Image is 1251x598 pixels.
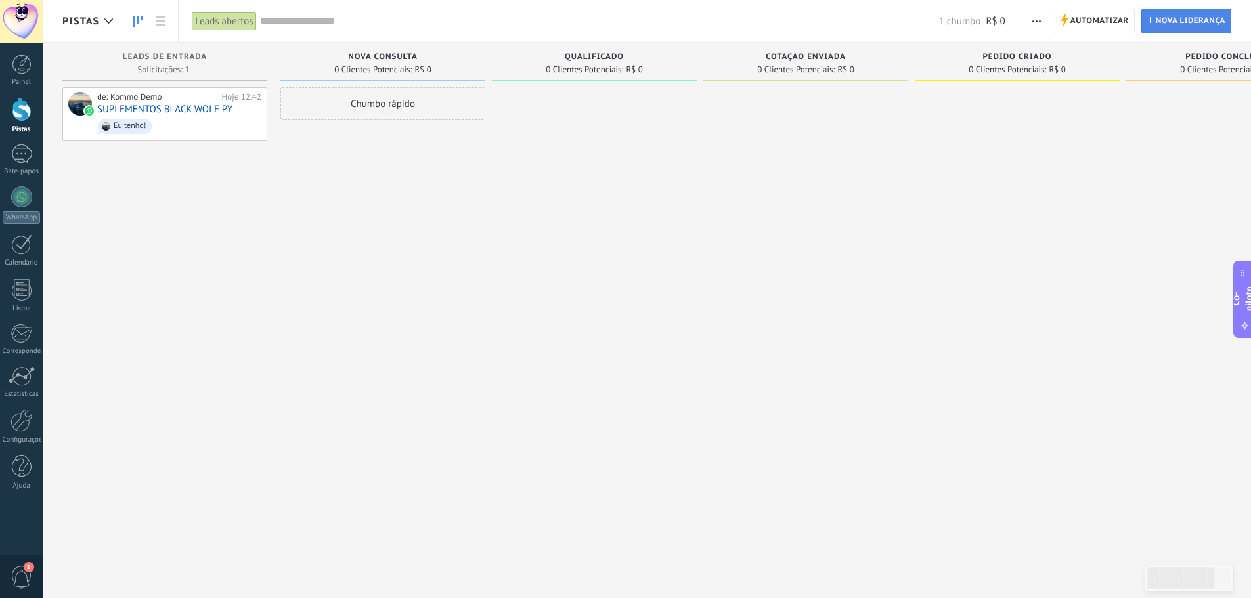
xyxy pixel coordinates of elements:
font: Nova consulta [348,52,418,62]
div: Leads de entrada [69,53,261,64]
div: Qualificado [498,53,690,64]
font: 0 Clientes Potenciais: [546,64,623,75]
font: R$ 0 [986,15,1005,28]
font: Hoje 12:42 [222,91,261,102]
font: Chumbo rápido [351,98,415,110]
font: R$ 0 [414,64,431,75]
div: Pedido criado [921,53,1113,64]
font: 0 Clientes Potenciais: [757,64,835,75]
font: 1 [27,563,31,571]
font: Correspondência [3,347,54,356]
div: Cotação enviada [710,53,902,64]
div: SUPLEMENTOS BLACK WOLF PY [68,92,92,116]
a: Pistas [127,9,149,34]
font: Leads de entrada [123,52,207,62]
font: Configurações [3,435,46,444]
font: 0 Clientes Potenciais: [334,64,412,75]
font: SUPLEMENTOS BLACK WOLF PY [97,103,232,116]
a: Lista [149,9,171,34]
font: R$ 0 [1049,64,1065,75]
font: Calendário [5,258,37,267]
font: Cotação enviada [766,52,846,62]
font: 1 chumbo: [939,15,983,28]
a: SUPLEMENTOS BLACK WOLF PY [97,104,232,115]
font: Qualificado [565,52,624,62]
font: Ajuda [12,481,30,490]
font: Listas [12,304,30,313]
font: Estatísticas [4,389,39,398]
font: Bate-papos [4,167,39,176]
font: Painel [12,77,31,87]
font: Pistas [12,125,31,134]
font: Leads abertos [195,15,253,28]
font: de: Kommo Demo [97,91,162,102]
font: Automatizar [1070,16,1129,26]
font: R$ 0 [837,64,854,75]
font: Pistas [62,15,99,28]
button: Avançar [1027,9,1046,33]
font: Nova liderança [1156,16,1225,26]
font: R$ 0 [626,64,642,75]
font: 0 Clientes Potenciais: [969,64,1046,75]
img: waba.svg [85,106,94,116]
font: WhatsApp [6,213,37,222]
a: Nova liderança [1141,9,1231,33]
font: Pedido criado [982,52,1051,62]
font: Solicitações: 1 [137,64,189,75]
a: Automatizar [1055,9,1135,33]
div: Nova consulta [287,53,479,64]
font: Eu tenho! [114,121,146,131]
